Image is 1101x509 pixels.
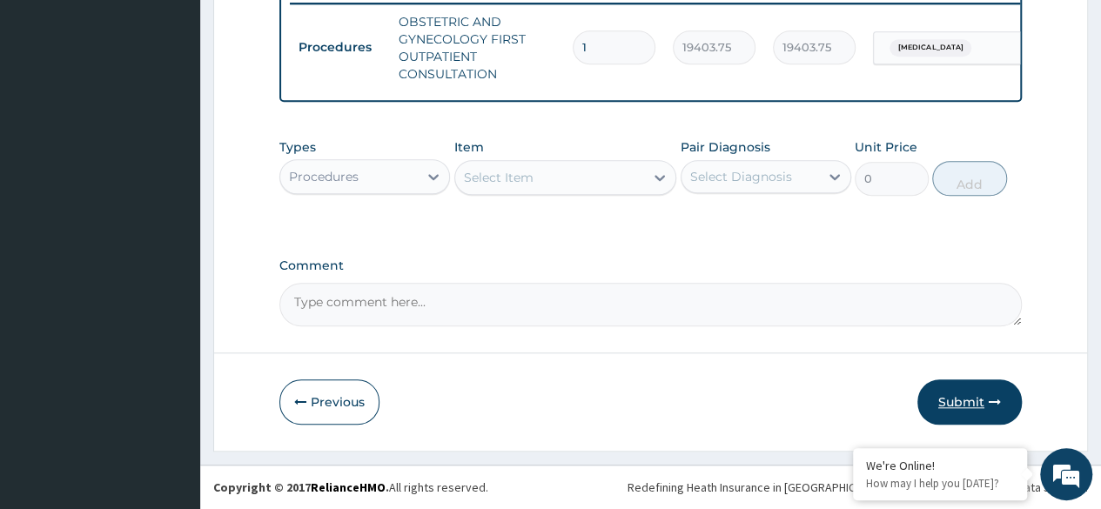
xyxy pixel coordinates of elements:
p: How may I help you today? [866,476,1014,491]
div: Redefining Heath Insurance in [GEOGRAPHIC_DATA] using Telemedicine and Data Science! [628,479,1088,496]
textarea: Type your message and hit 'Enter' [9,331,332,392]
strong: Copyright © 2017 . [213,479,389,495]
td: OBSTETRIC AND GYNECOLOGY FIRST OUTPATIENT CONSULTATION [390,4,564,91]
div: Minimize live chat window [285,9,327,50]
a: RelianceHMO [311,479,386,495]
label: Pair Diagnosis [681,138,770,156]
div: Procedures [289,168,359,185]
label: Types [279,140,316,155]
label: Item [454,138,484,156]
label: Unit Price [855,138,917,156]
footer: All rights reserved. [200,465,1101,509]
div: Select Diagnosis [690,168,792,185]
div: Select Item [464,169,534,186]
button: Add [932,161,1006,196]
span: We're online! [101,147,240,323]
img: d_794563401_company_1708531726252_794563401 [32,87,70,131]
button: Submit [917,379,1022,425]
button: Previous [279,379,379,425]
label: Comment [279,258,1022,273]
div: We're Online! [866,458,1014,473]
span: [MEDICAL_DATA] [890,39,971,57]
td: Procedures [290,31,390,64]
div: Chat with us now [91,97,292,120]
